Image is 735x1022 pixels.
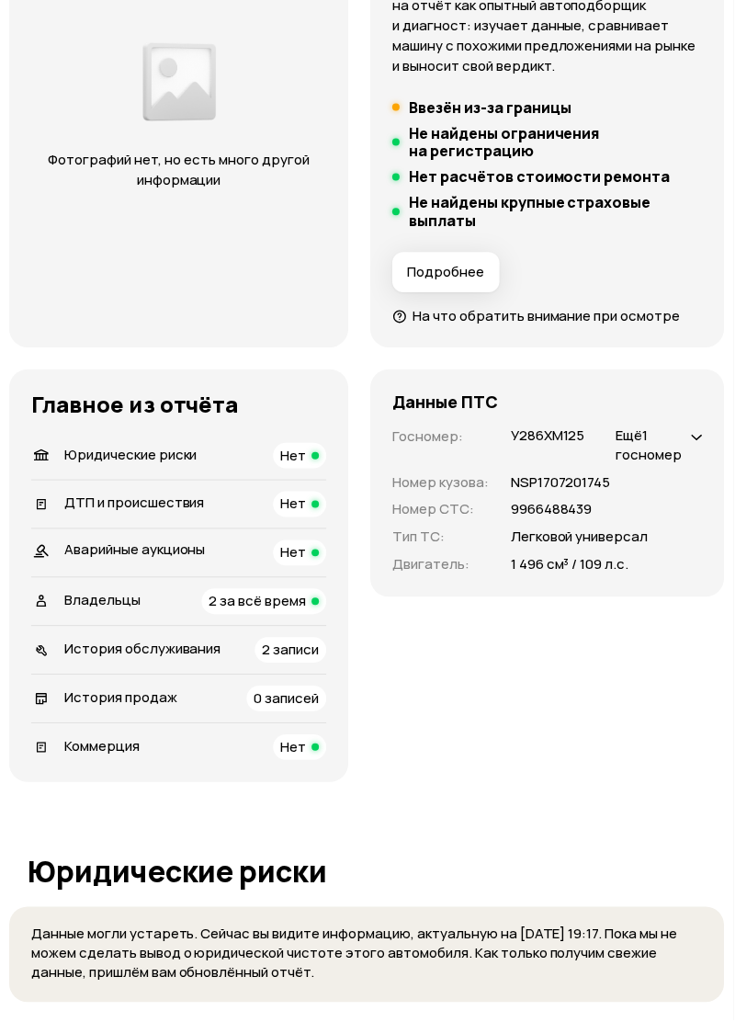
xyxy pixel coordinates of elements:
[28,857,707,891] h1: Юридические риски
[512,556,630,576] p: 1 496 см³ / 109 л.с.
[140,36,220,129] img: d89e54fb62fcf1f0.png
[617,426,684,465] span: Ещё 1 госномер
[393,528,490,549] p: Тип ТС :
[408,264,485,282] span: Подробнее
[263,642,320,661] span: 2 записи
[209,593,307,612] span: 2 за всё время
[31,927,704,984] p: Данные могли устареть. Сейчас вы видите информацию, актуальную на [DATE] 19:17. Пока мы не можем ...
[393,392,499,413] h4: Данные ПТС
[254,690,320,710] span: 0 записей
[512,473,612,494] p: NSP1707201745
[410,194,704,231] h5: Не найдены крупные страховые выплаты
[393,473,490,494] p: Номер кузова :
[512,501,594,521] p: 9966488439
[281,544,307,563] span: Нет
[393,427,490,448] p: Госномер :
[410,124,704,161] h5: Не найдены ограничения на регистрацию
[31,392,327,418] h3: Главное из отчёта
[64,592,141,611] span: Владельцы
[410,98,572,117] h5: Ввезён из-за границы
[46,151,312,191] p: Фотографий нет, но есть много другой информации
[64,494,205,514] span: ДТП и происшествия
[413,307,682,326] span: На что обратить внимание при осмотре
[410,168,672,187] h5: Нет расчётов стоимости ремонта
[393,307,682,326] a: На что обратить внимание при осмотре
[281,495,307,515] span: Нет
[64,689,177,709] span: История продаж
[281,739,307,758] span: Нет
[64,641,221,660] span: История обслуживания
[393,556,490,576] p: Двигатель :
[393,501,490,521] p: Номер СТС :
[281,447,307,466] span: Нет
[512,528,650,549] p: Легковой универсал
[512,427,586,447] div: У286ХМ125
[393,253,501,293] button: Подробнее
[64,541,206,561] span: Аварийные аукционы
[64,446,198,465] span: Юридические риски
[64,738,140,757] span: Коммерция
